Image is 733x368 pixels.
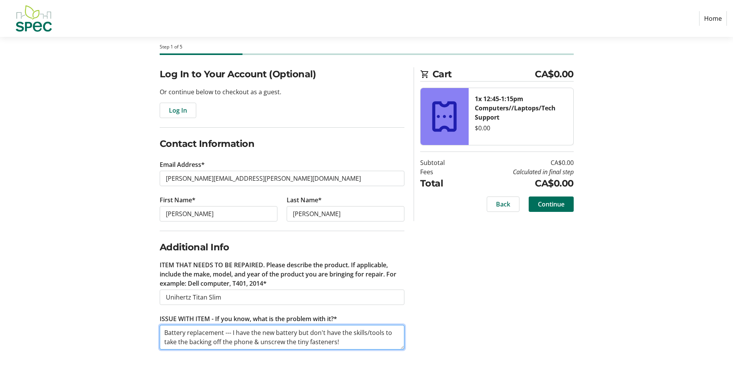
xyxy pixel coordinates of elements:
[699,11,727,26] a: Home
[432,67,535,81] span: Cart
[420,167,464,177] td: Fees
[420,177,464,190] td: Total
[287,195,322,205] label: Last Name*
[464,177,574,190] td: CA$0.00
[160,87,404,97] p: Or continue below to checkout as a guest.
[464,167,574,177] td: Calculated in final step
[160,314,337,323] label: ISSUE WITH ITEM - If you know, what is the problem with it?*
[475,123,567,133] div: $0.00
[475,95,556,122] strong: 1x 12:45-1:15pm Computers//Laptops/Tech Support
[160,260,404,288] label: ITEM THAT NEEDS TO BE REPAIRED. Please describe the product. If applicable, include the make, mod...
[160,195,195,205] label: First Name*
[160,160,205,169] label: Email Address*
[538,200,564,209] span: Continue
[160,240,404,254] h2: Additional Info
[487,196,519,212] button: Back
[529,196,574,212] button: Continue
[169,106,187,115] span: Log In
[160,43,574,50] div: Step 1 of 5
[6,3,61,34] img: SPEC's Logo
[464,158,574,167] td: CA$0.00
[160,137,404,151] h2: Contact Information
[420,158,464,167] td: Subtotal
[160,103,196,118] button: Log In
[160,67,404,81] h2: Log In to Your Account (Optional)
[496,200,510,209] span: Back
[535,67,574,81] span: CA$0.00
